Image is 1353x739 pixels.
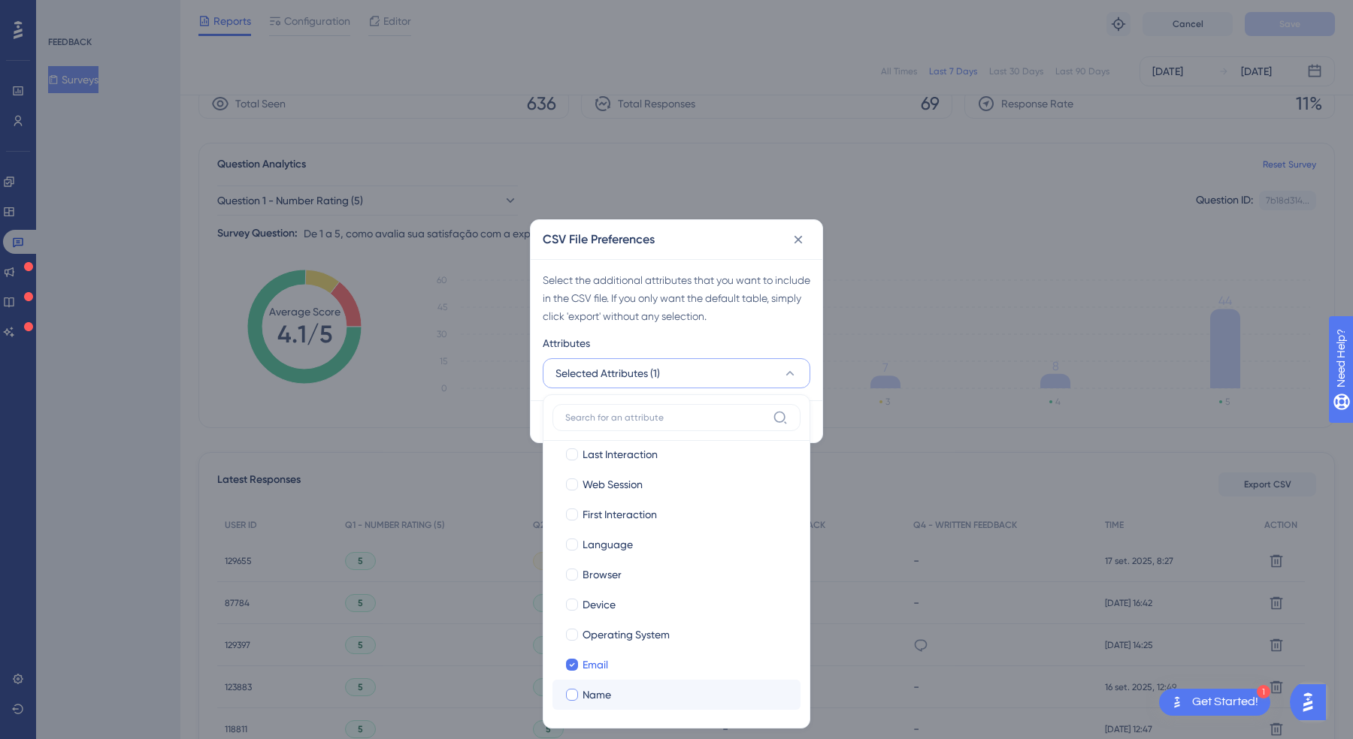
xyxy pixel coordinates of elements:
[583,596,616,614] span: Device
[1290,680,1335,725] iframe: UserGuiding AI Assistant Launcher
[543,271,810,325] div: Select the additional attributes that you want to include in the CSV file. If you only want the d...
[583,566,622,584] span: Browser
[1192,694,1258,710] div: Get Started!
[1257,685,1270,698] div: 1
[1168,693,1186,711] img: launcher-image-alternative-text
[583,656,608,674] span: Email
[583,535,633,553] span: Language
[35,4,94,22] span: Need Help?
[583,626,670,644] span: Operating System
[1159,689,1270,716] div: Open Get Started! checklist, remaining modules: 1
[555,364,660,382] span: Selected Attributes (1)
[583,505,657,523] span: First Interaction
[543,231,655,249] h2: CSV File Preferences
[583,686,611,704] span: Name
[583,445,658,463] span: Last Interaction
[565,412,767,424] input: Search for an attribute
[583,475,643,493] span: Web Session
[543,334,590,352] span: Attributes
